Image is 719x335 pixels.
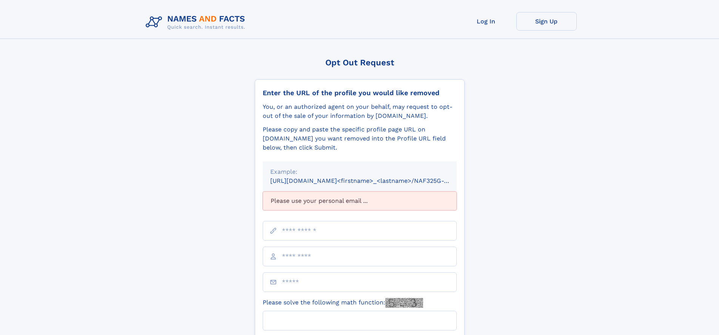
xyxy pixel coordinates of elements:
div: Please use your personal email ... [263,191,457,210]
div: Please copy and paste the specific profile page URL on [DOMAIN_NAME] you want removed into the Pr... [263,125,457,152]
a: Sign Up [516,12,577,31]
div: You, or an authorized agent on your behalf, may request to opt-out of the sale of your informatio... [263,102,457,120]
small: [URL][DOMAIN_NAME]<firstname>_<lastname>/NAF325G-xxxxxxxx [270,177,471,184]
img: Logo Names and Facts [143,12,251,32]
div: Enter the URL of the profile you would like removed [263,89,457,97]
label: Please solve the following math function: [263,298,423,308]
div: Example: [270,167,449,176]
div: Opt Out Request [255,58,465,67]
a: Log In [456,12,516,31]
